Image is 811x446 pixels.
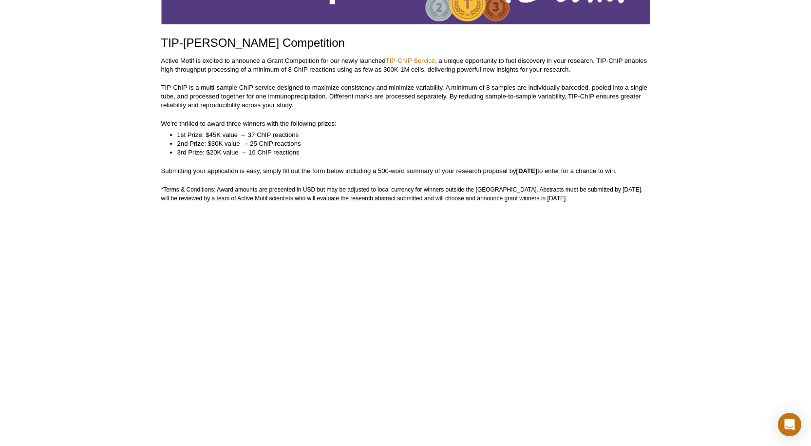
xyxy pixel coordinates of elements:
li: 2nd Prize: $30K value → 25 ChIP reactions [177,139,641,148]
p: Submitting your application is easy, simply fill out the form below including a 500-word summary ... [161,167,650,175]
div: Open Intercom Messenger [778,413,801,436]
p: TIP-ChIP is a multi-sample ChIP service designed to maximize consistency and minimize variability... [161,83,650,110]
h1: TIP-[PERSON_NAME] Competition [161,37,650,51]
strong: [DATE] [516,167,538,175]
li: 1st Prize: $45K value → 37 ChIP reactions [177,131,641,139]
p: *Terms & Conditions: Award amounts are presented in USD but may be adjusted to local currency for... [161,185,650,203]
p: Active Motif is excited to announce a Grant Competition for our newly launched , a unique opportu... [161,57,650,74]
p: We’re thrilled to award three winners with the following prizes: [161,119,650,128]
a: TIP-ChIP Service [386,57,435,64]
li: 3rd Prize: $20K value → 16 ChIP reactions [177,148,641,157]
